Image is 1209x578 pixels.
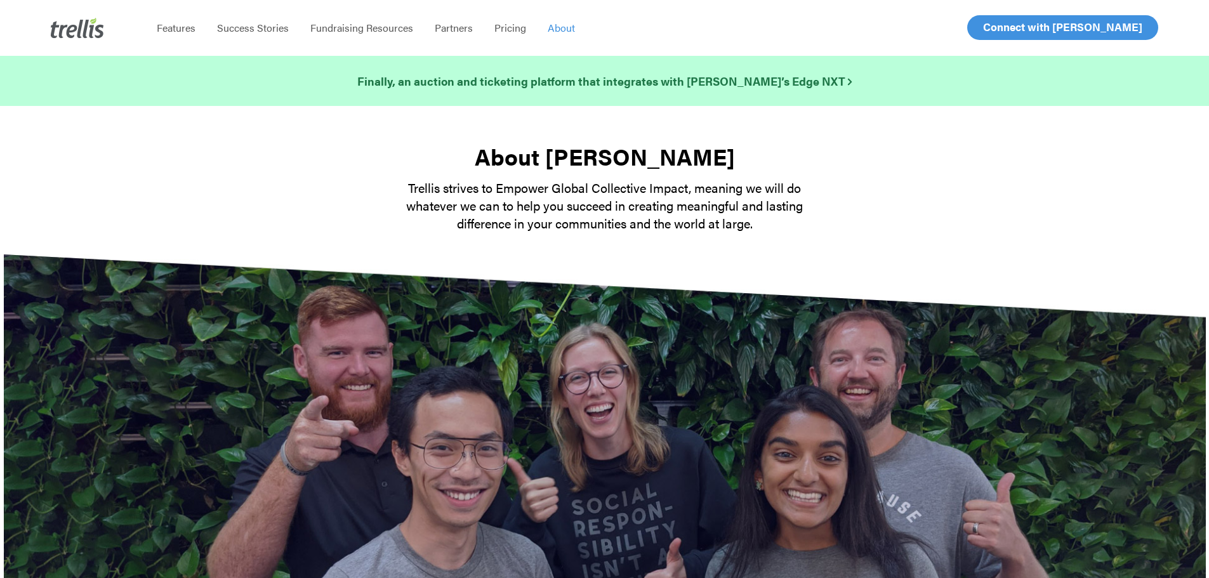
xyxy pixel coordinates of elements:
[548,20,575,35] span: About
[357,73,852,89] strong: Finally, an auction and ticketing platform that integrates with [PERSON_NAME]’s Edge NXT
[435,20,473,35] span: Partners
[967,15,1158,40] a: Connect with [PERSON_NAME]
[51,18,104,38] img: Trellis
[983,19,1142,34] span: Connect with [PERSON_NAME]
[300,22,424,34] a: Fundraising Resources
[206,22,300,34] a: Success Stories
[494,20,526,35] span: Pricing
[146,22,206,34] a: Features
[310,20,413,35] span: Fundraising Resources
[424,22,484,34] a: Partners
[475,140,735,173] strong: About [PERSON_NAME]
[383,179,827,232] p: Trellis strives to Empower Global Collective Impact, meaning we will do whatever we can to help y...
[537,22,586,34] a: About
[217,20,289,35] span: Success Stories
[157,20,195,35] span: Features
[484,22,537,34] a: Pricing
[357,72,852,90] a: Finally, an auction and ticketing platform that integrates with [PERSON_NAME]’s Edge NXT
